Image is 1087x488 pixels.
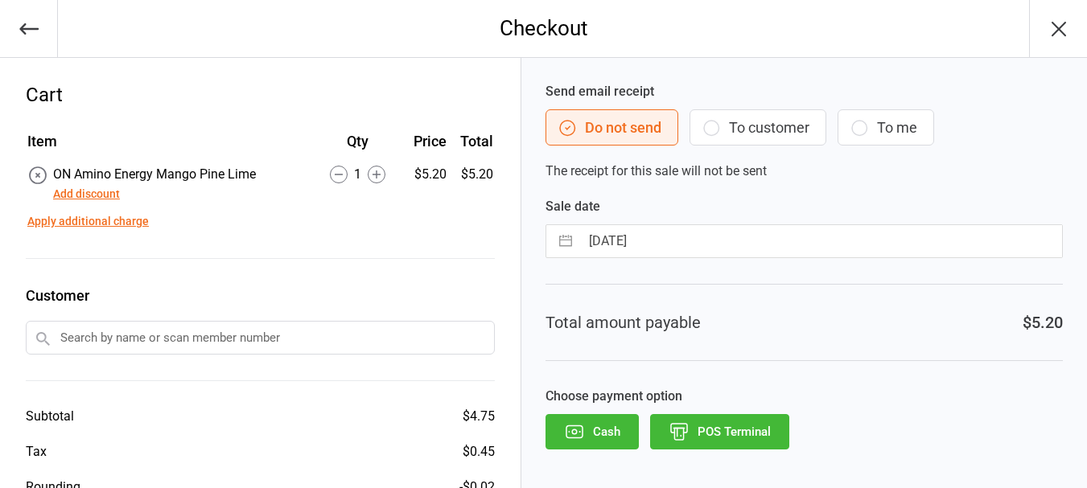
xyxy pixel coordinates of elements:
[26,407,74,426] div: Subtotal
[463,442,495,461] div: $0.45
[838,109,934,146] button: To me
[546,310,701,334] div: Total amount payable
[650,414,789,449] button: POS Terminal
[453,165,494,203] td: $5.20
[27,213,149,230] button: Apply additional charge
[546,414,639,449] button: Cash
[26,442,47,461] div: Tax
[26,80,495,109] div: Cart
[404,130,446,152] div: Price
[313,165,403,184] div: 1
[546,82,1063,181] div: The receipt for this sale will not be sent
[546,82,1063,101] label: Send email receipt
[26,285,495,306] label: Customer
[463,407,495,426] div: $4.75
[53,166,256,182] span: ON Amino Energy Mango Pine Lime
[27,130,311,163] th: Item
[453,130,494,163] th: Total
[404,165,446,184] div: $5.20
[53,186,120,203] button: Add discount
[313,130,403,163] th: Qty
[1023,310,1063,334] div: $5.20
[546,109,678,146] button: Do not send
[546,387,1063,406] label: Choose payment option
[26,321,495,355] input: Search by name or scan member number
[690,109,826,146] button: To customer
[546,197,1063,216] label: Sale date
